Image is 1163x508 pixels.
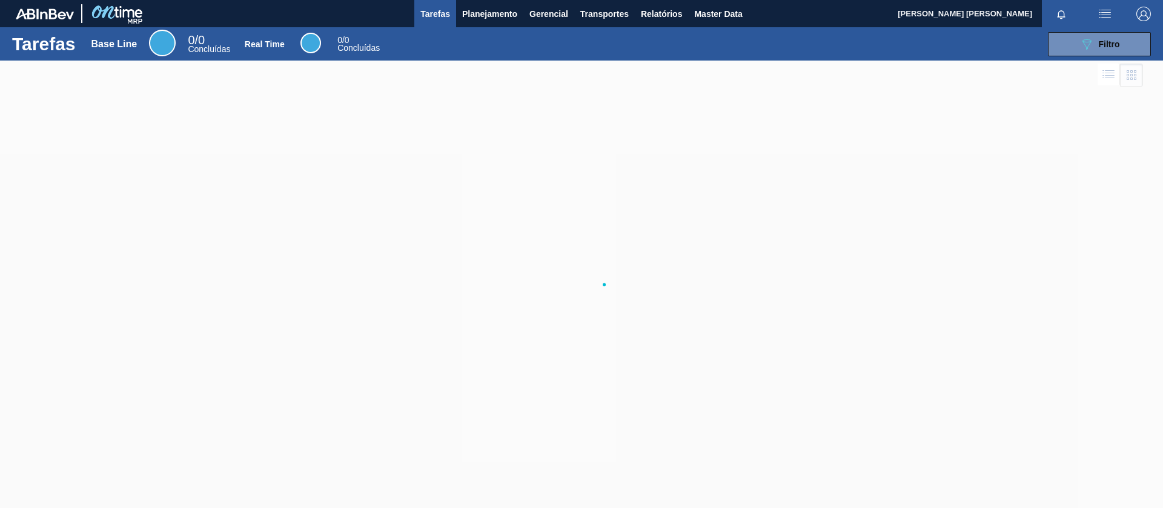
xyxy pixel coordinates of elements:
[529,7,568,21] span: Gerencial
[337,35,349,45] span: / 0
[1136,7,1151,21] img: Logout
[337,36,380,52] div: Real Time
[188,33,205,47] span: / 0
[420,7,450,21] span: Tarefas
[188,35,230,53] div: Base Line
[1042,5,1081,22] button: Notificações
[462,7,517,21] span: Planejamento
[188,44,230,54] span: Concluídas
[245,39,285,49] div: Real Time
[12,37,76,51] h1: Tarefas
[1098,7,1112,21] img: userActions
[188,33,194,47] span: 0
[337,43,380,53] span: Concluídas
[694,7,742,21] span: Master Data
[149,30,176,56] div: Base Line
[580,7,629,21] span: Transportes
[300,33,321,53] div: Real Time
[1048,32,1151,56] button: Filtro
[16,8,74,19] img: TNhmsLtSVTkK8tSr43FrP2fwEKptu5GPRR3wAAAABJRU5ErkJggg==
[91,39,138,50] div: Base Line
[337,35,342,45] span: 0
[641,7,682,21] span: Relatórios
[1099,39,1120,49] span: Filtro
